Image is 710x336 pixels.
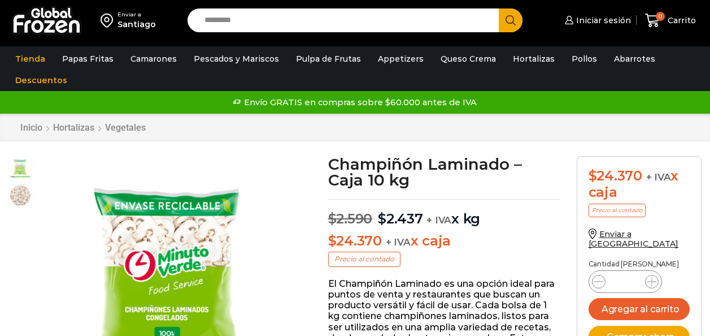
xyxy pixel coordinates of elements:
[589,168,690,201] div: x caja
[608,48,661,70] a: Abarrotes
[328,232,337,249] span: $
[328,199,560,227] p: x kg
[290,48,367,70] a: Pulpa de Frutas
[642,7,699,34] a: 0 Carrito
[646,171,671,183] span: + IVA
[9,157,32,179] span: cahmp-laminado
[328,210,337,227] span: $
[562,9,631,32] a: Iniciar sesión
[9,184,32,207] span: champiñon laminado
[101,11,117,30] img: address-field-icon.svg
[566,48,603,70] a: Pollos
[328,252,400,266] p: Precio al contado
[328,156,560,188] h1: Champiñón Laminado – Caja 10 kg
[104,122,146,133] a: Vegetales
[328,232,382,249] bdi: 24.370
[589,298,690,320] button: Agregar al carrito
[188,48,285,70] a: Pescados y Mariscos
[10,70,73,91] a: Descuentos
[378,210,423,227] bdi: 2.437
[426,214,451,226] span: + IVA
[656,12,665,21] span: 0
[117,11,156,19] div: Enviar a
[573,15,631,26] span: Iniciar sesión
[10,48,51,70] a: Tienda
[117,19,156,30] div: Santiago
[20,122,43,133] a: Inicio
[378,210,386,227] span: $
[328,233,560,249] p: x caja
[589,260,690,268] p: Cantidad [PERSON_NAME]
[615,274,636,290] input: Product quantity
[589,167,642,184] bdi: 24.370
[499,8,522,32] button: Search button
[589,204,646,217] p: Precio al contado
[20,122,146,133] nav: Breadcrumb
[386,236,411,248] span: + IVA
[435,48,502,70] a: Queso Crema
[589,167,597,184] span: $
[328,210,373,227] bdi: 2.590
[665,15,696,26] span: Carrito
[125,48,182,70] a: Camarones
[56,48,119,70] a: Papas Fritas
[372,48,429,70] a: Appetizers
[589,229,679,249] a: Enviar a [GEOGRAPHIC_DATA]
[53,122,95,133] a: Hortalizas
[507,48,560,70] a: Hortalizas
